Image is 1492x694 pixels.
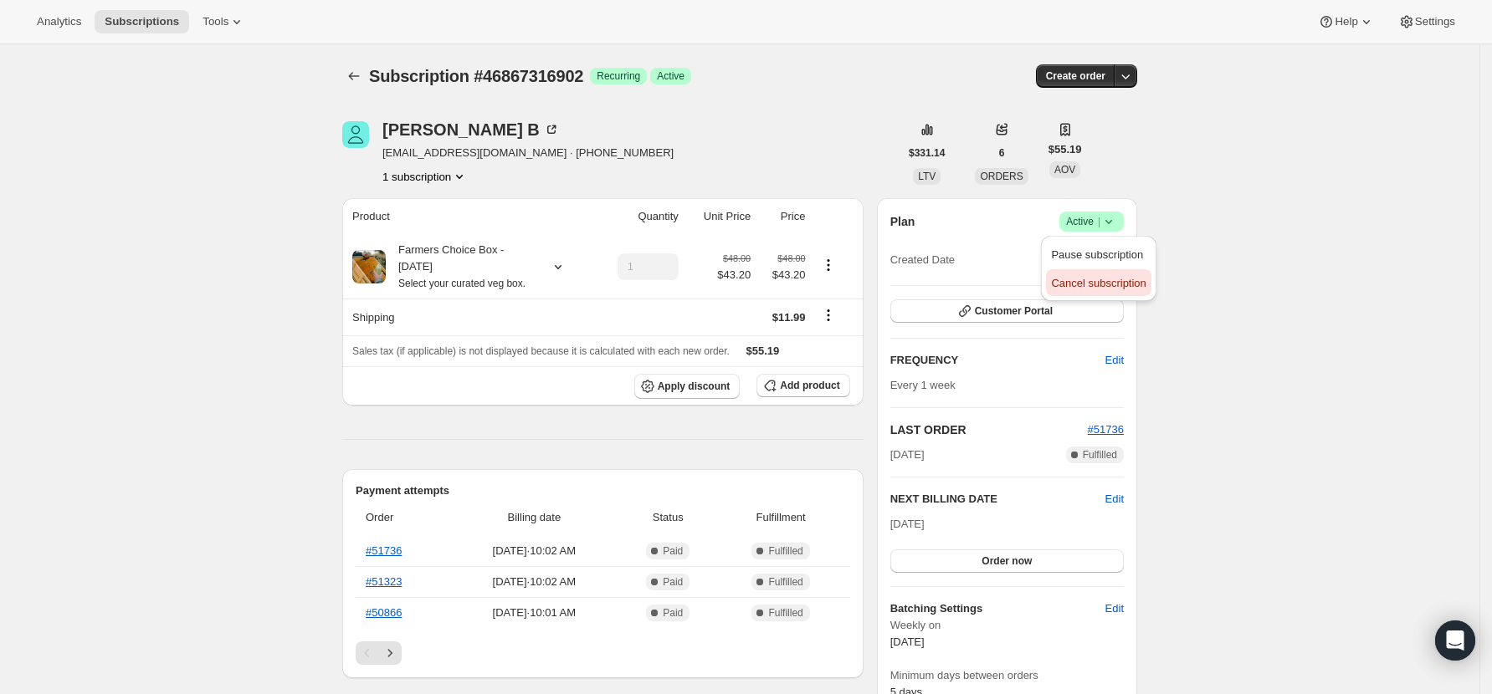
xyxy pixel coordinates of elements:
h2: LAST ORDER [890,421,1088,438]
span: Fulfilled [768,606,802,620]
th: Order [356,499,449,536]
button: Shipping actions [815,306,842,324]
span: Paid [663,575,683,589]
span: Fulfilled [768,575,802,589]
button: Edit [1095,347,1134,374]
button: 6 [989,141,1015,165]
h2: Plan [890,213,915,230]
span: Created Date [890,252,955,268]
button: Add product [756,374,849,397]
span: Help [1335,15,1357,28]
small: $48.00 [777,253,805,263]
button: Edit [1105,491,1124,508]
span: Weekly on [890,617,1124,634]
span: [DATE] · 10:01 AM [454,605,614,621]
button: Subscriptions [95,10,189,33]
button: Customer Portal [890,299,1124,323]
span: Active [657,69,684,83]
button: Next [378,641,402,665]
a: #51736 [366,544,402,557]
span: Fulfillment [722,509,840,526]
th: Price [756,198,810,235]
span: | [1098,215,1100,228]
span: Fulfilled [768,544,802,558]
span: Recurring [597,69,640,83]
span: Pause subscription [1051,248,1143,261]
div: Farmers Choice Box - [DATE] [386,242,536,292]
a: #51323 [366,575,402,588]
button: Settings [1388,10,1465,33]
span: [EMAIL_ADDRESS][DOMAIN_NAME] · [PHONE_NUMBER] [382,145,674,161]
img: product img [352,250,386,283]
span: Paid [663,606,683,620]
span: Edit [1105,352,1124,369]
button: Product actions [382,168,468,185]
span: Analytics [37,15,81,28]
span: Order now [982,554,1032,568]
button: Help [1308,10,1384,33]
div: Open Intercom Messenger [1435,620,1475,661]
span: Edit [1105,600,1124,617]
span: [DATE] · 10:02 AM [454,574,614,590]
span: Minimum days between orders [890,667,1124,684]
div: [PERSON_NAME] B [382,121,560,138]
span: Billing date [454,509,614,526]
button: Tools [192,10,255,33]
span: LTV [918,171,936,182]
span: ORDERS [980,171,1023,182]
span: AOV [1054,164,1075,176]
a: #51736 [1088,423,1124,436]
button: #51736 [1088,421,1124,438]
h6: Batching Settings [890,600,1105,617]
span: Subscriptions [105,15,179,28]
th: Product [342,198,594,235]
span: [DATE] [890,447,925,463]
span: Create order [1046,69,1105,83]
small: $48.00 [723,253,751,263]
span: Every 1 week [890,379,956,391]
span: [DATE] · 10:02 AM [454,543,614,559]
span: [DATE] [890,518,925,530]
h2: FREQUENCY [890,352,1105,369]
button: Edit [1095,595,1134,622]
span: Status [624,509,712,526]
span: Apply discount [658,380,731,393]
button: Cancel subscription [1046,269,1151,296]
button: Order now [890,549,1124,573]
h2: Payment attempts [356,482,850,499]
th: Shipping [342,299,594,335]
span: Marieta B [342,121,369,148]
button: Create order [1036,64,1115,88]
span: Subscription #46867316902 [369,67,583,85]
h2: NEXT BILLING DATE [890,491,1105,508]
span: $55.19 [746,344,780,357]
span: $55.19 [1049,141,1082,158]
a: #50866 [366,606,402,619]
th: Unit Price [684,198,756,235]
span: Active [1066,213,1117,230]
small: Select your curated veg box. [398,278,526,289]
span: Paid [663,544,683,558]
span: $331.14 [909,146,945,160]
span: Cancel subscription [1051,277,1146,289]
span: Settings [1415,15,1455,28]
span: Tools [203,15,228,28]
button: Product actions [815,256,842,274]
span: Customer Portal [975,304,1053,318]
span: $43.20 [717,267,751,283]
span: $11.99 [772,311,806,324]
button: Pause subscription [1046,241,1151,268]
th: Quantity [594,198,684,235]
button: $331.14 [899,141,955,165]
span: Fulfilled [1083,448,1117,462]
span: Add product [780,379,839,392]
button: Apply discount [634,374,741,399]
button: Subscriptions [342,64,366,88]
span: Sales tax (if applicable) is not displayed because it is calculated with each new order. [352,345,730,357]
span: 6 [999,146,1005,160]
nav: Pagination [356,641,850,665]
button: Analytics [27,10,91,33]
span: [DATE] [890,635,925,648]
